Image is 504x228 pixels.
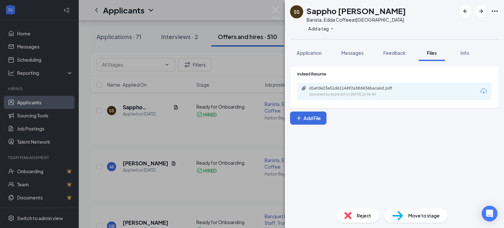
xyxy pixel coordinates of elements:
svg: Paperclip [301,86,306,91]
button: Add FilePlus [290,112,326,125]
span: Info [460,50,469,56]
button: ArrowRight [475,5,487,17]
svg: Ellipses [491,7,499,15]
a: Paperclipd1efde23e51d6114492a38d436baca6d.pdfUploaded by applicant on [DATE] 16:06:40 [301,86,408,97]
button: PlusAdd a tag [306,25,336,32]
div: Uploaded by applicant on [DATE] 16:06:40 [309,92,408,97]
span: Application [297,50,322,56]
div: d1efde23e51d6114492a38d436baca6d.pdf [309,86,401,91]
svg: ArrowLeftNew [461,7,469,15]
svg: Plus [330,27,334,31]
svg: Download [480,87,488,95]
button: ArrowLeftNew [459,5,471,17]
div: SS [294,9,300,15]
span: Feedback [383,50,406,56]
div: Open Intercom Messenger [482,206,497,221]
h1: Sappho [PERSON_NAME] [306,5,406,16]
span: Reject [357,212,371,219]
span: Move to stage [408,212,440,219]
span: Messages [341,50,364,56]
div: Indeed Resume [297,71,492,77]
span: Files [427,50,437,56]
svg: Plus [296,115,302,121]
div: Barista, Edda Coffee at [GEOGRAPHIC_DATA] [306,16,406,23]
svg: ArrowRight [477,7,485,15]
